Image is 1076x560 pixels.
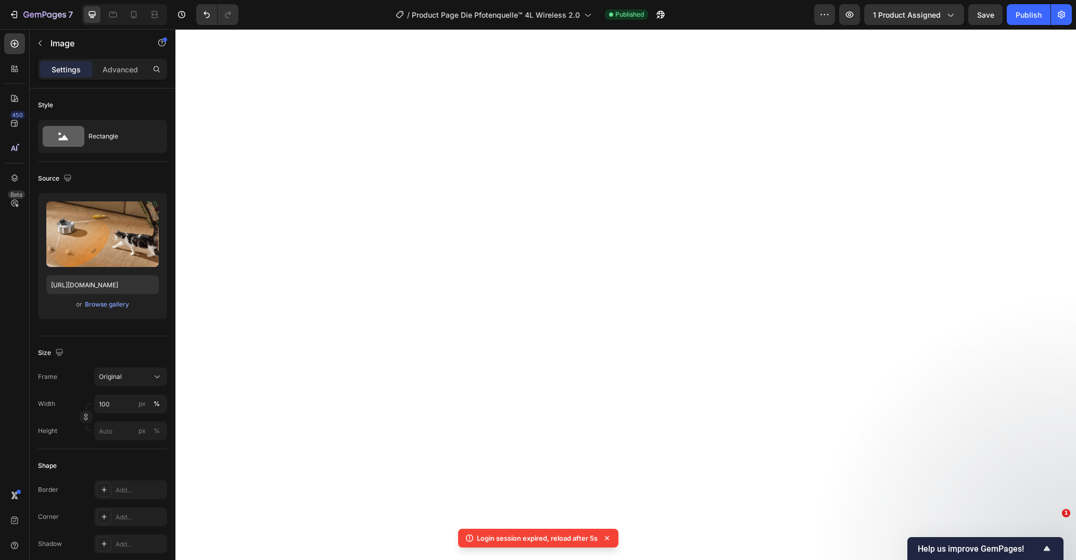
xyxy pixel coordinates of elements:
p: Image [50,37,139,49]
div: Browse gallery [85,300,129,309]
div: Rectangle [88,124,152,148]
p: Advanced [103,64,138,75]
div: Shape [38,461,57,470]
div: Size [38,346,66,360]
div: Undo/Redo [196,4,238,25]
iframe: Design area [175,29,1076,560]
label: Width [38,399,55,409]
span: Help us improve GemPages! [918,544,1041,554]
label: Frame [38,372,57,381]
span: Original [99,372,122,381]
div: 450 [10,111,25,119]
div: Publish [1016,9,1042,20]
div: px [138,426,146,436]
div: Add... [116,513,164,522]
div: Source [38,172,74,186]
button: Save [968,4,1003,25]
button: Show survey - Help us improve GemPages! [918,542,1053,555]
button: % [136,398,148,410]
span: 1 product assigned [873,9,941,20]
input: px% [94,394,167,413]
button: 7 [4,4,78,25]
button: Publish [1007,4,1050,25]
input: px% [94,422,167,440]
iframe: Intercom live chat [1041,525,1066,550]
button: % [136,425,148,437]
span: Published [615,10,644,19]
span: Save [977,10,994,19]
div: Add... [116,486,164,495]
button: px [150,425,163,437]
p: Login session expired, reload after 5s [477,533,598,543]
span: / [407,9,410,20]
div: Style [38,100,53,110]
p: 7 [68,8,73,21]
button: Browse gallery [84,299,130,310]
span: Product Page Die Pfotenquelle™ 4L Wireless 2.0 [412,9,580,20]
div: Beta [8,190,25,199]
button: 1 product assigned [864,4,964,25]
input: https://example.com/image.jpg [46,275,159,294]
div: % [154,426,160,436]
p: Settings [52,64,81,75]
div: Add... [116,540,164,549]
div: Corner [38,512,59,521]
div: Border [38,485,58,494]
img: preview-image [46,201,159,267]
div: Shadow [38,539,62,549]
div: px [138,399,146,409]
label: Height [38,426,57,436]
span: 1 [1062,509,1070,517]
div: % [154,399,160,409]
button: Original [94,367,167,386]
button: px [150,398,163,410]
span: or [76,298,82,311]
